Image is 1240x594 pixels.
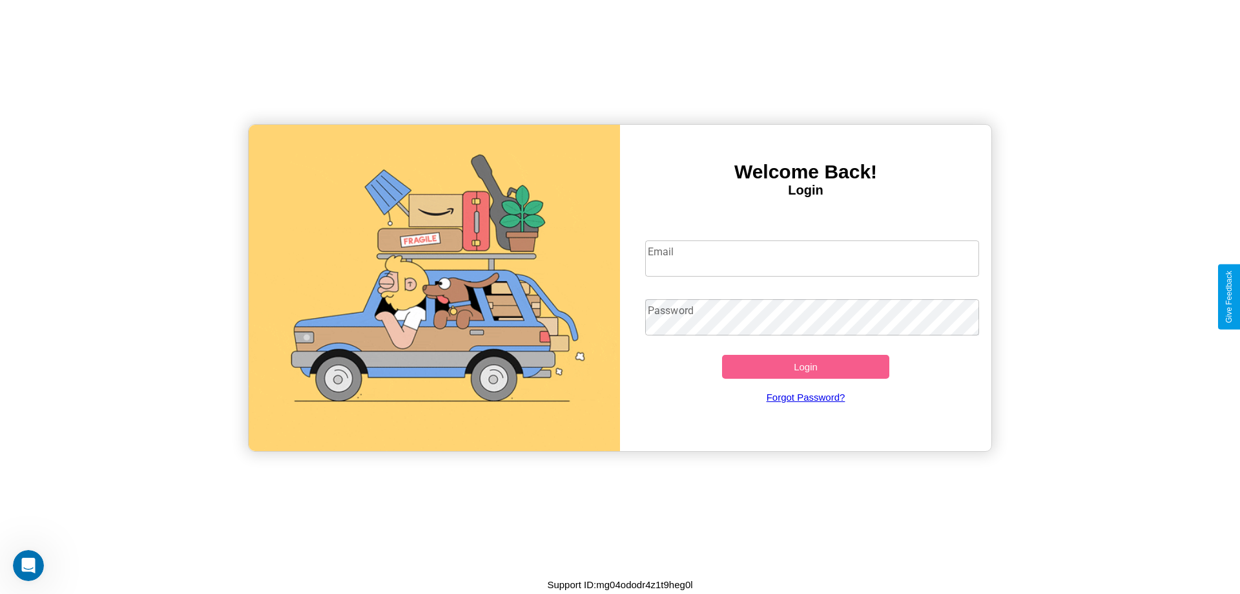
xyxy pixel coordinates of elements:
a: Forgot Password? [639,379,973,416]
h3: Welcome Back! [620,161,991,183]
img: gif [249,125,620,451]
button: Login [722,355,889,379]
p: Support ID: mg04ododr4z1t9heg0l [547,576,692,593]
iframe: Intercom live chat [13,550,44,581]
div: Give Feedback [1224,271,1234,323]
h4: Login [620,183,991,198]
